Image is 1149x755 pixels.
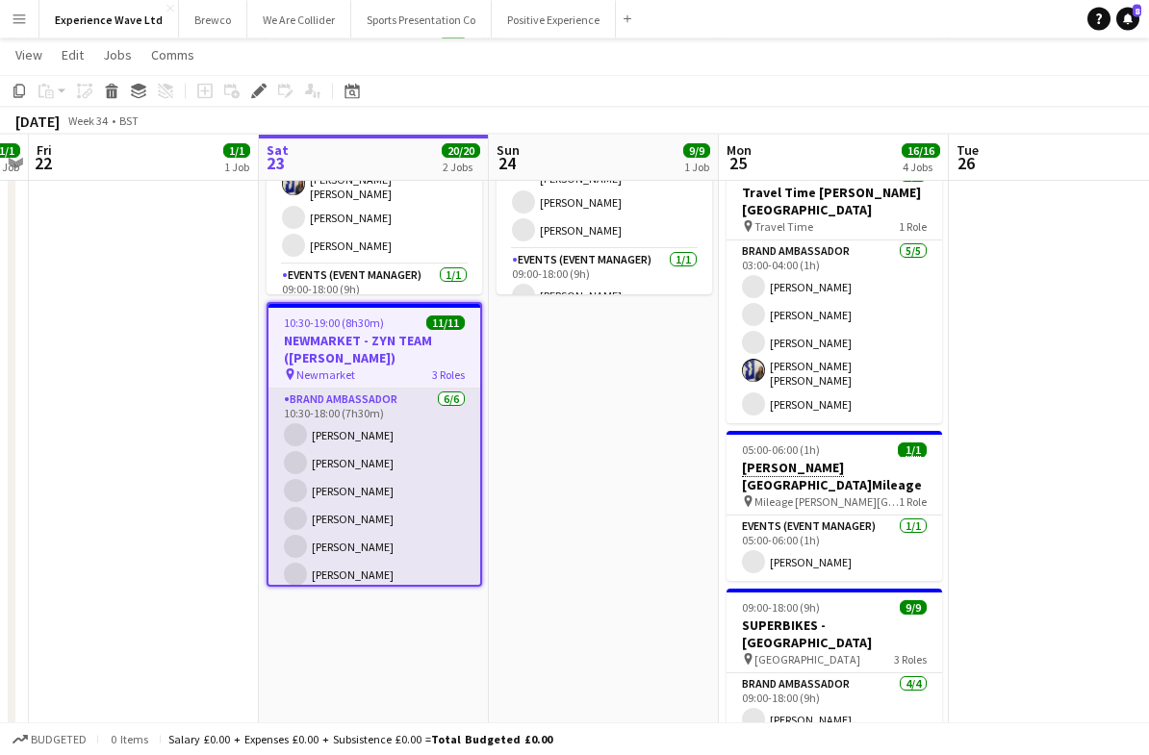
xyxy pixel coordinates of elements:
span: Sat [267,142,289,160]
h3: Mileage [727,460,942,494]
a: Comms [143,42,202,67]
app-card-role: Brand Ambassador6/610:30-18:00 (7h30m)[PERSON_NAME][PERSON_NAME][PERSON_NAME][PERSON_NAME][PERSON... [268,390,480,594]
span: 1 Role [899,220,927,235]
button: Brewco [179,1,247,38]
span: 11/11 [426,316,465,331]
span: 26 [954,153,979,175]
span: Mileage [PERSON_NAME][GEOGRAPHIC_DATA] [754,495,899,510]
span: 09:00-18:00 (9h) [742,601,820,616]
span: Week 34 [64,113,112,128]
button: Positive Experience [492,1,616,38]
span: 25 [724,153,752,175]
span: Edit [62,46,84,63]
span: Comms [151,46,194,63]
span: View [15,46,42,63]
app-card-role: Brand Ambassador4/409:00-18:00 (9h)[PERSON_NAME][PERSON_NAME] [PERSON_NAME][PERSON_NAME][PERSON_N... [267,111,482,265]
span: 9/9 [683,144,710,159]
span: 3 Roles [894,653,927,667]
app-job-card: 03:00-04:00 (1h)5/5Travel Time [PERSON_NAME][GEOGRAPHIC_DATA] Travel Time1 RoleBrand Ambassador5/... [727,157,942,424]
span: 3 Roles [432,368,465,383]
span: Jobs [103,46,132,63]
span: 1/1 [223,144,250,159]
h3: SUPERBIKES - [GEOGRAPHIC_DATA] [727,617,942,652]
a: 8 [1116,8,1139,31]
span: 16/16 [902,144,940,159]
app-card-role: Events (Event Manager)1/109:00-18:00 (9h)[PERSON_NAME] [497,250,712,315]
div: 4 Jobs [903,161,939,175]
span: 24 [494,153,520,175]
span: 05:00-06:00 (1h) [742,443,820,458]
app-card-role: Brand Ambassador5/503:00-04:00 (1h)[PERSON_NAME][PERSON_NAME][PERSON_NAME][PERSON_NAME] [PERSON_N... [727,241,942,424]
h3: NEWMARKET - ZYN TEAM ([PERSON_NAME]) [268,333,480,367]
a: View [8,42,50,67]
app-job-card: 05:00-06:00 (1h)1/1[PERSON_NAME][GEOGRAPHIC_DATA]Mileage Mileage [PERSON_NAME][GEOGRAPHIC_DATA]1 ... [727,432,942,582]
a: Jobs [95,42,140,67]
span: 20/20 [442,144,480,159]
button: Sports Presentation Co [351,1,492,38]
app-card-role: Events (Event Manager)1/109:00-18:00 (9h) [267,265,482,331]
span: Fri [37,142,52,160]
span: 9/9 [900,601,927,616]
span: 10:30-19:00 (8h30m) [284,316,384,331]
div: 2 Jobs [443,161,479,175]
button: We Are Collider [247,1,351,38]
span: 1 Role [899,495,927,510]
app-card-role: Events (Event Manager)1/105:00-06:00 (1h)[PERSON_NAME] [727,516,942,582]
button: Experience Wave Ltd [39,1,179,38]
app-job-card: 10:30-19:00 (8h30m)11/11NEWMARKET - ZYN TEAM ([PERSON_NAME]) Newmarket3 RolesBrand Ambassador6/61... [267,303,482,588]
span: 8 [1133,5,1141,17]
span: 0 items [106,732,152,746]
span: Tue [957,142,979,160]
div: 1 Job [224,161,249,175]
span: Mon [727,142,752,160]
span: Sun [497,142,520,160]
span: Total Budgeted £0.00 [431,732,552,746]
span: [GEOGRAPHIC_DATA] [754,653,860,667]
span: Budgeted [31,733,87,746]
span: Newmarket [296,368,355,383]
div: [DATE] [15,112,60,131]
a: Edit [54,42,91,67]
h3: Travel Time [PERSON_NAME][GEOGRAPHIC_DATA] [727,185,942,219]
div: Salary £0.00 + Expenses £0.00 + Subsistence £0.00 = [168,732,552,746]
span: Travel Time [754,220,813,235]
span: 22 [34,153,52,175]
div: BST [119,113,139,128]
div: 1 Job [684,161,709,175]
span: 23 [264,153,289,175]
button: Budgeted [10,729,89,750]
